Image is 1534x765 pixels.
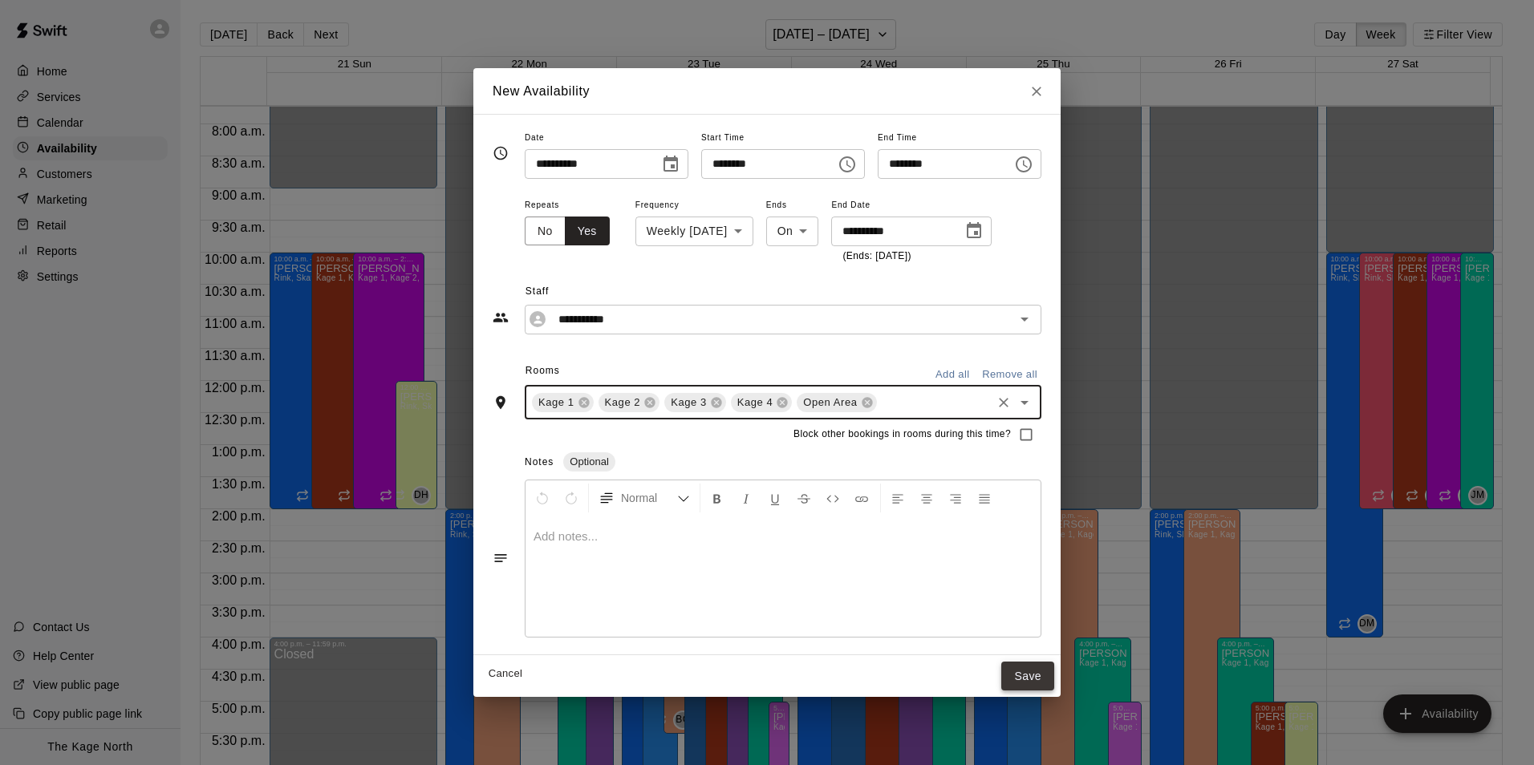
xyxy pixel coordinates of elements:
span: Frequency [635,195,753,217]
button: Format Strikethrough [790,484,818,512]
div: Kage 2 [599,393,660,412]
span: Kage 1 [532,395,581,411]
button: Format Italics [733,484,760,512]
button: Redo [558,484,585,512]
span: Open Area [797,395,863,411]
span: Block other bookings in rooms during this time? [793,427,1011,443]
button: Remove all [978,362,1041,387]
button: Close [1022,77,1051,106]
button: Justify Align [971,484,998,512]
span: Repeats [525,195,623,217]
span: Start Time [701,127,865,149]
button: Choose time, selected time is 10:00 AM [831,148,863,180]
button: Open [1013,391,1036,414]
button: Format Underline [761,484,789,512]
div: Kage 4 [731,393,793,412]
button: Choose date, selected date is Nov 1, 2025 [958,215,990,247]
svg: Timing [493,145,509,161]
button: Undo [529,484,556,512]
span: Kage 3 [664,395,713,411]
span: Staff [526,279,1041,305]
div: outlined button group [525,217,610,246]
button: Choose time, selected time is 12:00 PM [1008,148,1040,180]
button: Insert Code [819,484,846,512]
span: Kage 2 [599,395,647,411]
button: Right Align [942,484,969,512]
span: End Time [878,127,1041,149]
button: Open [1013,308,1036,330]
button: Formatting Options [592,484,696,512]
p: (Ends: [DATE]) [842,249,980,265]
button: No [525,217,566,246]
button: Left Align [884,484,911,512]
div: Weekly [DATE] [635,217,753,246]
svg: Rooms [493,395,509,411]
button: Choose date, selected date is Sep 27, 2025 [655,148,687,180]
button: Insert Link [848,484,875,512]
span: Optional [563,455,615,467]
button: Format Bold [704,484,731,512]
span: Kage 4 [731,395,780,411]
button: Center Align [913,484,940,512]
svg: Staff [493,310,509,326]
button: Cancel [480,662,531,686]
span: Date [525,127,688,149]
div: Kage 1 [532,393,594,412]
button: Clear [992,391,1015,414]
div: Open Area [797,393,876,412]
h6: New Availability [493,81,590,102]
button: Save [1001,662,1054,691]
div: Kage 3 [664,393,726,412]
button: Yes [565,217,610,246]
span: Normal [621,490,677,506]
span: Rooms [526,365,560,376]
button: Add all [927,362,978,387]
span: Ends [766,195,819,217]
span: End Date [831,195,992,217]
span: Notes [525,456,554,467]
svg: Notes [493,550,509,566]
div: On [766,217,819,246]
